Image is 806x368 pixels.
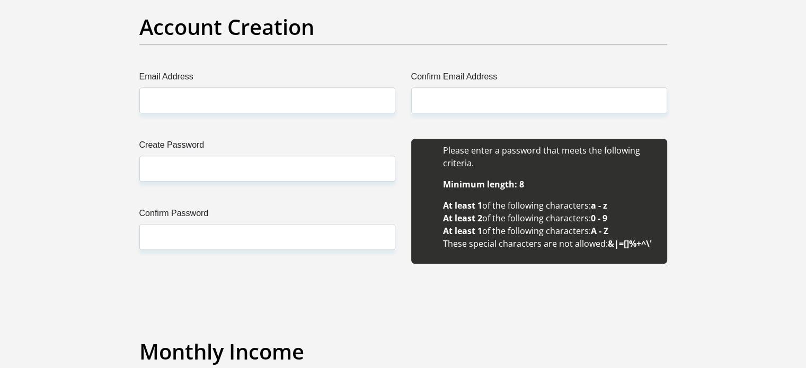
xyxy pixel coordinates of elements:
[591,200,607,211] b: a - z
[139,207,395,224] label: Confirm Password
[608,238,652,249] b: &|=[]%+^\'
[591,212,607,224] b: 0 - 9
[139,156,395,182] input: Create Password
[443,212,657,225] li: of the following characters:
[139,339,667,364] h2: Monthly Income
[411,70,667,87] label: Confirm Email Address
[139,87,395,113] input: Email Address
[591,225,608,237] b: A - Z
[443,212,482,224] b: At least 2
[443,200,482,211] b: At least 1
[139,70,395,87] label: Email Address
[443,237,657,250] li: These special characters are not allowed:
[443,144,657,169] li: Please enter a password that meets the following criteria.
[139,224,395,250] input: Confirm Password
[443,199,657,212] li: of the following characters:
[443,225,657,237] li: of the following characters:
[139,14,667,40] h2: Account Creation
[443,225,482,237] b: At least 1
[443,178,524,190] b: Minimum length: 8
[411,87,667,113] input: Confirm Email Address
[139,139,395,156] label: Create Password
